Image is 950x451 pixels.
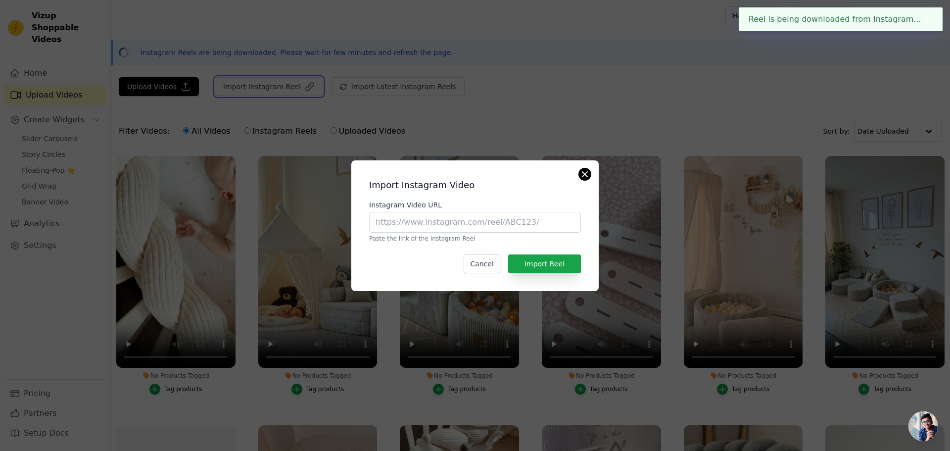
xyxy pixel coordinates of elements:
button: Cancel [464,254,500,273]
label: Instagram Video URL [369,200,581,210]
button: Close modal [579,168,591,180]
p: Paste the link of the Instagram Reel [369,235,581,243]
div: Reel is being downloaded from Instagram... [739,7,943,31]
a: Chat öffnen [908,411,938,441]
button: Import Reel [508,254,581,273]
input: https://www.instagram.com/reel/ABC123/ [369,212,581,233]
button: Close [921,13,933,25]
h2: Import Instagram Video [369,178,581,192]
